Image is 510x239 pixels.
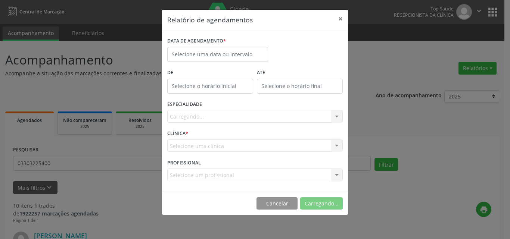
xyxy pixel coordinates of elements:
label: De [167,67,253,79]
input: Selecione o horário inicial [167,79,253,94]
label: ESPECIALIDADE [167,99,202,110]
input: Selecione uma data ou intervalo [167,47,268,62]
label: ATÉ [257,67,343,79]
button: Carregando... [300,197,343,210]
button: Close [333,10,348,28]
input: Selecione o horário final [257,79,343,94]
label: CLÍNICA [167,128,188,139]
label: DATA DE AGENDAMENTO [167,35,226,47]
h5: Relatório de agendamentos [167,15,253,25]
label: PROFISSIONAL [167,157,201,169]
button: Cancelar [256,197,298,210]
